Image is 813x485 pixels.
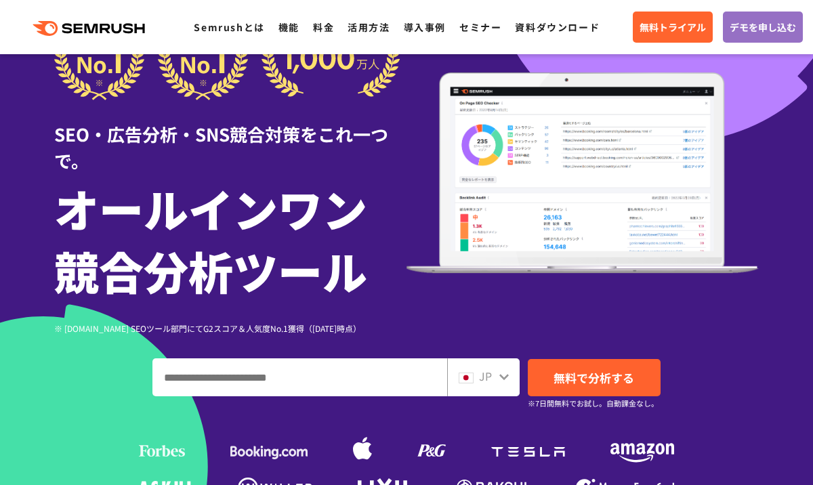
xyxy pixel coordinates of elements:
div: SEO・広告分析・SNS競合対策をこれ一つで。 [54,100,406,173]
span: デモを申し込む [730,20,796,35]
span: 無料で分析する [554,369,634,386]
a: デモを申し込む [723,12,803,43]
span: 無料トライアル [640,20,706,35]
a: 資料ダウンロード [515,20,600,34]
div: ※ [DOMAIN_NAME] SEOツール部門にてG2スコア＆人気度No.1獲得（[DATE]時点） [54,322,406,335]
h1: オールインワン 競合分析ツール [54,177,406,301]
a: 料金 [313,20,334,34]
a: セミナー [459,20,501,34]
a: 無料で分析する [528,359,661,396]
a: 機能 [278,20,299,34]
a: 導入事例 [404,20,446,34]
a: 無料トライアル [633,12,713,43]
a: Semrushとは [194,20,264,34]
input: ドメイン、キーワードまたはURLを入力してください [153,359,446,396]
small: ※7日間無料でお試し。自動課金なし。 [528,397,659,410]
span: JP [479,368,492,384]
a: 活用方法 [348,20,390,34]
